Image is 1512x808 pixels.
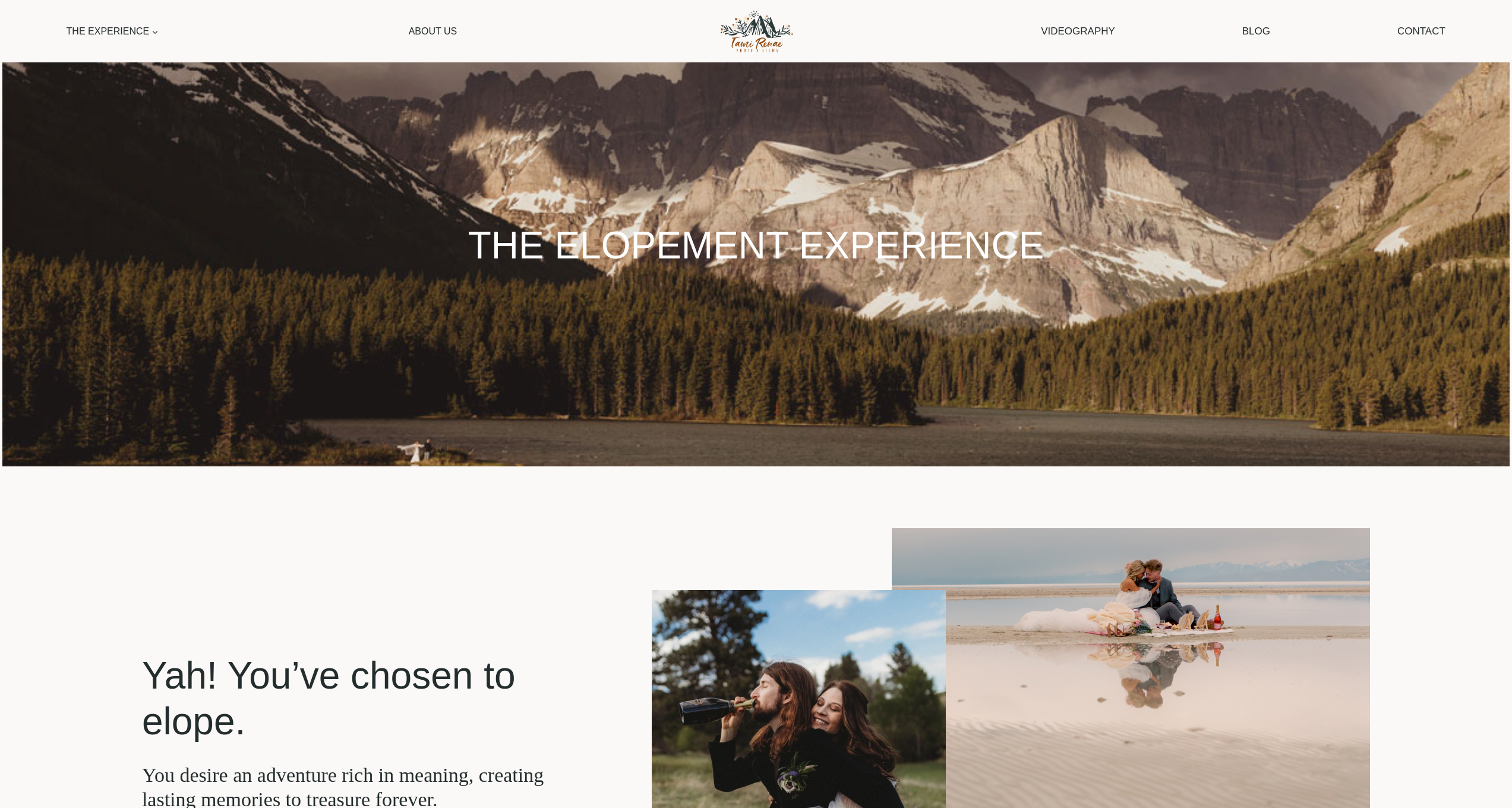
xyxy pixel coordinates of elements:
a: Blog [1236,16,1277,46]
a: Videography [1035,16,1121,46]
nav: Primary [61,18,463,45]
a: Contact [1391,16,1451,46]
a: About Us [403,18,463,45]
nav: Secondary [1035,16,1451,46]
span: The Experience [67,24,159,39]
a: The Experience [61,18,165,45]
h1: THE ELOPEMENT EXPERIENCE [466,223,1046,269]
img: Tami Renae Photo & Films Logo [707,7,805,56]
h1: Yah! You’ve chosen to elope. [142,653,559,744]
